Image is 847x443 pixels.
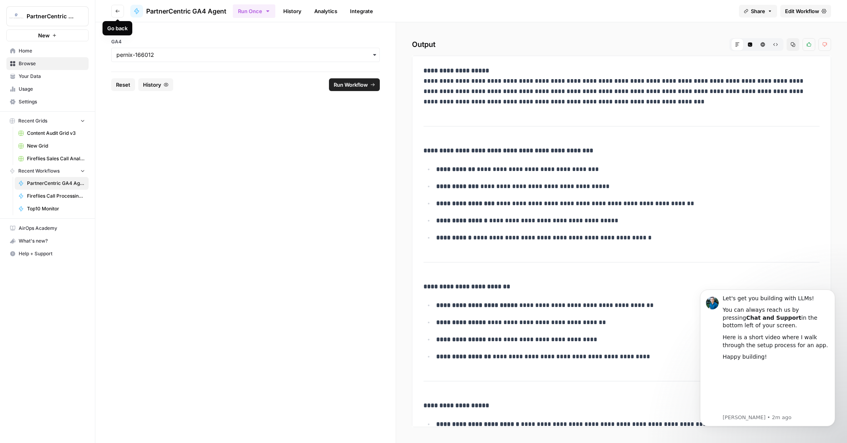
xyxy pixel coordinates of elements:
[6,83,89,95] a: Usage
[138,78,173,91] button: History
[6,165,89,177] button: Recent Workflows
[19,98,85,105] span: Settings
[116,51,375,59] input: pernix-166012
[688,278,847,439] iframe: Intercom notifications message
[27,142,85,150] span: New Grid
[27,12,75,20] span: PartnerCentric Sales Tools
[143,81,161,89] span: History
[19,85,85,93] span: Usage
[19,73,85,80] span: Your Data
[6,45,89,57] a: Home
[6,57,89,70] a: Browse
[233,4,275,18] button: Run Once
[35,87,141,135] iframe: youtube
[27,130,85,137] span: Content Audit Grid v3
[7,235,88,247] div: What's new?
[19,60,85,67] span: Browse
[345,5,378,17] a: Integrate
[6,115,89,127] button: Recent Grids
[130,5,226,17] a: PartnerCentric GA4 Agent
[15,140,89,152] a: New Grid
[38,31,50,39] span: New
[19,250,85,257] span: Help + Support
[751,7,765,15] span: Share
[6,6,89,26] button: Workspace: PartnerCentric Sales Tools
[27,180,85,187] span: PartnerCentric GA4 Agent
[18,167,60,175] span: Recent Workflows
[780,5,831,17] a: Edit Workflow
[19,47,85,54] span: Home
[111,38,380,45] label: GA4
[785,7,819,15] span: Edit Workflow
[146,6,226,16] span: PartnerCentric GA4 Agent
[412,38,831,51] h2: Output
[116,81,130,89] span: Reset
[6,235,89,247] button: What's new?
[15,127,89,140] a: Content Audit Grid v3
[6,29,89,41] button: New
[6,95,89,108] a: Settings
[278,5,306,17] a: History
[27,205,85,212] span: Top10 Monitor
[329,78,380,91] button: Run Workflow
[9,9,23,23] img: PartnerCentric Sales Tools Logo
[111,78,135,91] button: Reset
[15,177,89,190] a: PartnerCentric GA4 Agent
[27,192,85,200] span: Fireflies Call Processing for CS
[739,5,777,17] button: Share
[15,152,89,165] a: Fireflies Sales Call Analysis For CS
[6,247,89,260] button: Help + Support
[27,155,85,162] span: Fireflies Sales Call Analysis For CS
[334,81,368,89] span: Run Workflow
[107,24,128,32] div: Go back
[15,190,89,202] a: Fireflies Call Processing for CS
[6,222,89,235] a: AirOps Academy
[309,5,342,17] a: Analytics
[18,117,47,124] span: Recent Grids
[15,202,89,215] a: Top10 Monitor
[35,136,141,144] p: Message from Alex, sent 2m ago
[6,70,89,83] a: Your Data
[19,225,85,232] span: AirOps Academy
